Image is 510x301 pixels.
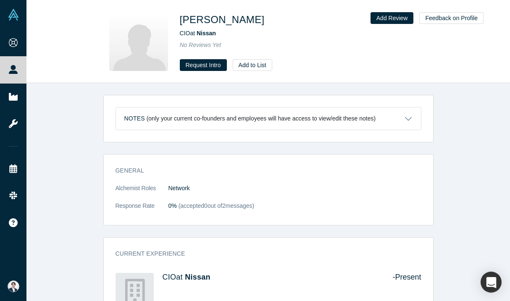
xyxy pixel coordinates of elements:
[8,280,19,292] img: Eisuke Shimizu's Account
[163,273,381,282] h4: CIO at
[180,42,221,48] span: No Reviews Yet
[180,59,227,71] button: Request Intro
[168,202,177,209] span: 0%
[116,166,410,175] h3: General
[8,9,19,21] img: Alchemist Vault Logo
[116,184,168,202] dt: Alchemist Roles
[233,59,272,71] button: Add to List
[116,249,410,258] h3: Current Experience
[197,30,216,37] a: Nissan
[168,184,421,193] dd: Network
[109,12,168,71] img: Stephen Kneebone's Profile Image
[147,115,376,122] p: (only your current co-founders and employees will have access to view/edit these notes)
[177,202,254,209] span: (accepted 0 out of 2 messages)
[185,273,210,281] a: Nissan
[180,30,216,37] span: CIO at
[116,107,421,130] button: Notes (only your current co-founders and employees will have access to view/edit these notes)
[116,202,168,219] dt: Response Rate
[180,12,265,27] h1: [PERSON_NAME]
[419,12,484,24] button: Feedback on Profile
[371,12,414,24] button: Add Review
[124,114,145,123] h3: Notes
